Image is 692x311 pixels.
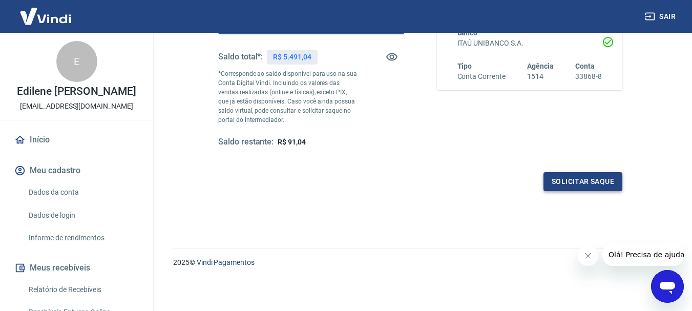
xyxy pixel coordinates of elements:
[578,245,598,266] iframe: Fechar mensagem
[575,71,602,82] h6: 33868-8
[25,227,141,248] a: Informe de rendimentos
[12,129,141,151] a: Início
[575,62,595,70] span: Conta
[457,71,506,82] h6: Conta Corrente
[273,52,311,63] p: R$ 5.491,04
[25,205,141,226] a: Dados de login
[20,101,133,112] p: [EMAIL_ADDRESS][DOMAIN_NAME]
[12,159,141,182] button: Meu cadastro
[6,7,86,15] span: Olá! Precisa de ajuda?
[651,270,684,303] iframe: Botão para abrir a janela de mensagens
[643,7,680,26] button: Sair
[218,137,274,148] h5: Saldo restante:
[457,62,472,70] span: Tipo
[527,62,554,70] span: Agência
[527,71,554,82] h6: 1514
[218,52,263,62] h5: Saldo total*:
[25,279,141,300] a: Relatório de Recebíveis
[12,257,141,279] button: Meus recebíveis
[12,1,79,32] img: Vindi
[278,138,306,146] span: R$ 91,04
[17,86,136,97] p: Edilene [PERSON_NAME]
[543,172,622,191] button: Solicitar saque
[56,41,97,82] div: E
[197,258,255,266] a: Vindi Pagamentos
[457,29,478,37] span: Banco
[218,69,358,125] p: *Corresponde ao saldo disponível para uso na sua Conta Digital Vindi. Incluindo os valores das ve...
[602,243,684,266] iframe: Mensagem da empresa
[25,182,141,203] a: Dados da conta
[457,38,602,49] h6: ITAÚ UNIBANCO S.A.
[173,257,667,268] p: 2025 ©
